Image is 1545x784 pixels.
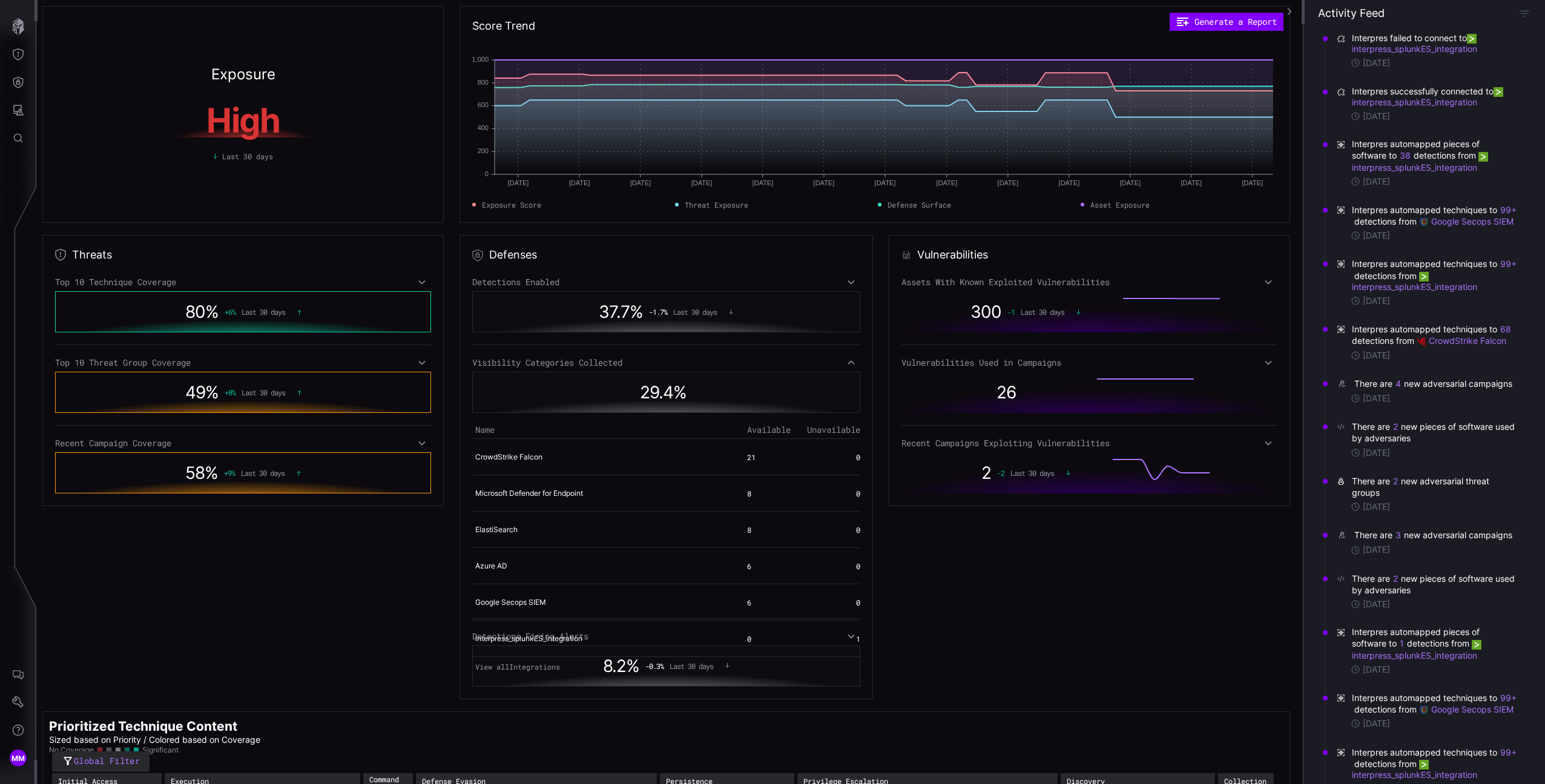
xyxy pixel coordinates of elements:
a: Azure AD [475,561,507,570]
span: 29.4 % [640,382,687,403]
time: [DATE] [1363,599,1390,610]
span: Interpres successfully connected to [1352,86,1518,108]
a: Microsoft Defender for Endpoint [475,489,583,498]
a: interpress_splunkES_integration [1352,33,1479,54]
button: 99+ [1500,204,1517,216]
time: [DATE] [1363,111,1390,122]
span: 37.7 % [599,301,643,322]
text: [DATE] [507,179,529,186]
text: [DATE] [1119,179,1141,186]
span: + 8 % [225,388,236,397]
a: CrowdStrike Falcon [1417,335,1506,346]
div: Recent Campaigns Exploiting Vulnerabilities [901,438,1277,449]
a: interpress_splunkES_integration [475,634,582,643]
h2: Exposure [211,67,275,82]
h1: High [130,104,357,137]
button: 68 [1500,323,1512,335]
a: Google Secops SIEM [1419,216,1514,226]
text: 1,000 [472,56,489,63]
button: 38 [1399,150,1411,162]
div: There are new adversarial campaigns [1354,378,1515,390]
a: ElastiSearch [475,525,518,534]
span: Global Filter [74,754,140,769]
div: Detections Enabled [472,277,861,288]
span: Last 30 days [242,308,285,316]
text: [DATE] [874,179,895,186]
time: [DATE] [1363,664,1390,675]
h2: Defenses [489,248,537,262]
span: -0.3 % [645,662,664,670]
span: 0 [856,561,860,571]
text: [DATE] [752,179,773,186]
h2: Score Trend [472,19,535,33]
text: 800 [477,79,488,86]
span: 21 [747,452,756,462]
text: [DATE] [997,179,1018,186]
th: Available [744,421,800,439]
span: -1 [1007,308,1015,316]
div: Top 10 Technique Coverage [55,277,431,288]
button: 2 [1392,573,1398,585]
time: [DATE] [1363,544,1390,555]
a: interpress_splunkES_integration [1352,86,1506,107]
span: 80 % [185,301,219,322]
time: [DATE] [1363,58,1390,68]
time: [DATE] [1363,501,1390,512]
span: 300 [970,301,1001,322]
h4: Activity Feed [1318,6,1385,20]
img: Splunk ES [1419,272,1429,282]
text: [DATE] [1242,179,1263,186]
img: Demo Google SecOps [1419,705,1429,715]
div: Assets With Known Exploited Vulnerabilities [901,277,1277,288]
p: Sized based on Priority / Colored based on Coverage [49,734,1283,745]
div: There are new pieces of software used by adversaries [1352,421,1518,444]
span: Last 30 days [1021,308,1064,316]
text: [DATE] [813,179,834,186]
text: [DATE] [568,179,590,186]
div: Vulnerabilities Used in Campaigns [901,357,1277,368]
a: Google Secops SIEM [475,598,546,607]
time: [DATE] [1363,230,1390,241]
div: There are new pieces of software used by adversaries [1352,573,1518,596]
img: Splunk ES [1419,760,1429,769]
text: 600 [477,102,488,109]
text: [DATE] [691,179,712,186]
h2: Prioritized Technique Content [49,718,1283,734]
span: 8 [747,489,751,498]
img: Splunk ES [1478,152,1488,162]
span: Interpres automapped techniques to detections from [1352,204,1518,227]
img: Demo Google SecOps [1419,217,1429,227]
span: Interpres automapped pieces of software to detections from [1352,627,1518,661]
span: 58 % [185,463,218,483]
span: Last 30 days [673,308,717,316]
h2: Vulnerabilities [917,248,988,262]
text: 200 [477,147,488,154]
span: Threat Exposure [685,199,748,210]
button: 2 [1392,421,1398,433]
h2: Threats [72,248,112,262]
span: -1.7 % [649,308,667,316]
text: [DATE] [630,179,651,186]
span: 0 [747,634,751,644]
span: 49 % [185,382,219,403]
button: Global Filter [52,751,150,772]
span: No Coverage [49,745,94,755]
span: 1 [856,634,860,644]
a: interpress_splunkES_integration [1352,150,1491,172]
time: [DATE] [1363,447,1390,458]
button: 2 [1392,475,1398,487]
button: 4 [1395,378,1402,390]
span: Asset Exposure [1090,199,1150,210]
img: Splunk ES [1494,87,1503,97]
span: -2 [997,469,1004,477]
div: Visibility Categories Collected [472,357,861,368]
button: 1 [1399,637,1405,650]
th: Name [472,421,744,439]
span: Interpres automapped pieces of software to detections from [1352,139,1518,173]
span: Significant [142,745,179,755]
text: [DATE] [1058,179,1079,186]
span: Defense Surface [888,199,951,210]
span: Last 30 days [1010,469,1054,477]
text: 0 [484,170,488,177]
a: interpress_splunkES_integration [1352,759,1477,780]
